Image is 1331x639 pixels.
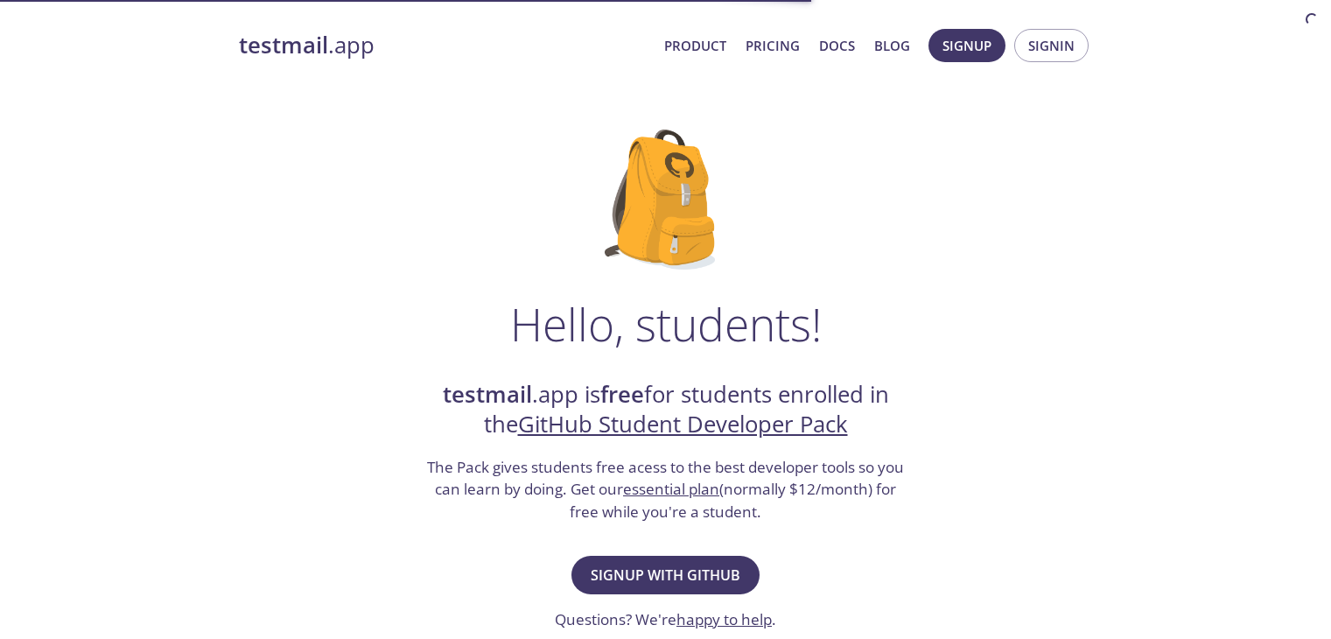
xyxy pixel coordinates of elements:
[664,34,726,57] a: Product
[1014,29,1089,62] button: Signin
[676,609,772,629] a: happy to help
[239,31,650,60] a: testmail.app
[571,556,760,594] button: Signup with GitHub
[623,479,719,499] a: essential plan
[510,298,822,350] h1: Hello, students!
[239,30,328,60] strong: testmail
[605,130,726,270] img: github-student-backpack.png
[942,34,991,57] span: Signup
[819,34,855,57] a: Docs
[1028,34,1075,57] span: Signin
[425,456,907,523] h3: The Pack gives students free acess to the best developer tools so you can learn by doing. Get our...
[928,29,1005,62] button: Signup
[555,608,776,631] h3: Questions? We're .
[518,409,848,439] a: GitHub Student Developer Pack
[746,34,800,57] a: Pricing
[591,563,740,587] span: Signup with GitHub
[425,380,907,440] h2: .app is for students enrolled in the
[443,379,532,410] strong: testmail
[600,379,644,410] strong: free
[874,34,910,57] a: Blog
